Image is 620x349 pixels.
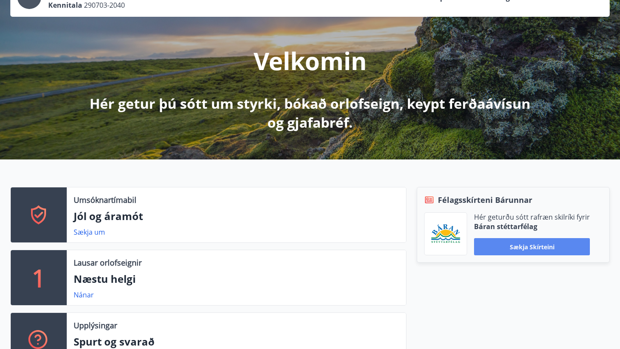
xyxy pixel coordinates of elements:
[438,194,532,205] span: Félagsskírteni Bárunnar
[74,320,117,331] p: Upplýsingar
[74,194,136,205] p: Umsóknartímabil
[32,261,46,294] p: 1
[74,334,399,349] p: Spurt og svarað
[74,272,399,286] p: Næstu helgi
[84,0,125,10] span: 290703-2040
[74,227,105,237] a: Sækja um
[74,209,399,223] p: Jól og áramót
[74,257,142,268] p: Lausar orlofseignir
[474,238,590,255] button: Sækja skírteini
[254,44,367,77] p: Velkomin
[48,0,82,10] p: Kennitala
[474,222,590,231] p: Báran stéttarfélag
[83,94,537,132] p: Hér getur þú sótt um styrki, bókað orlofseign, keypt ferðaávísun og gjafabréf.
[474,212,590,222] p: Hér geturðu sótt rafræn skilríki fyrir
[431,224,460,244] img: Bz2lGXKH3FXEIQKvoQ8VL0Fr0uCiWgfgA3I6fSs8.png
[74,290,94,300] a: Nánar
